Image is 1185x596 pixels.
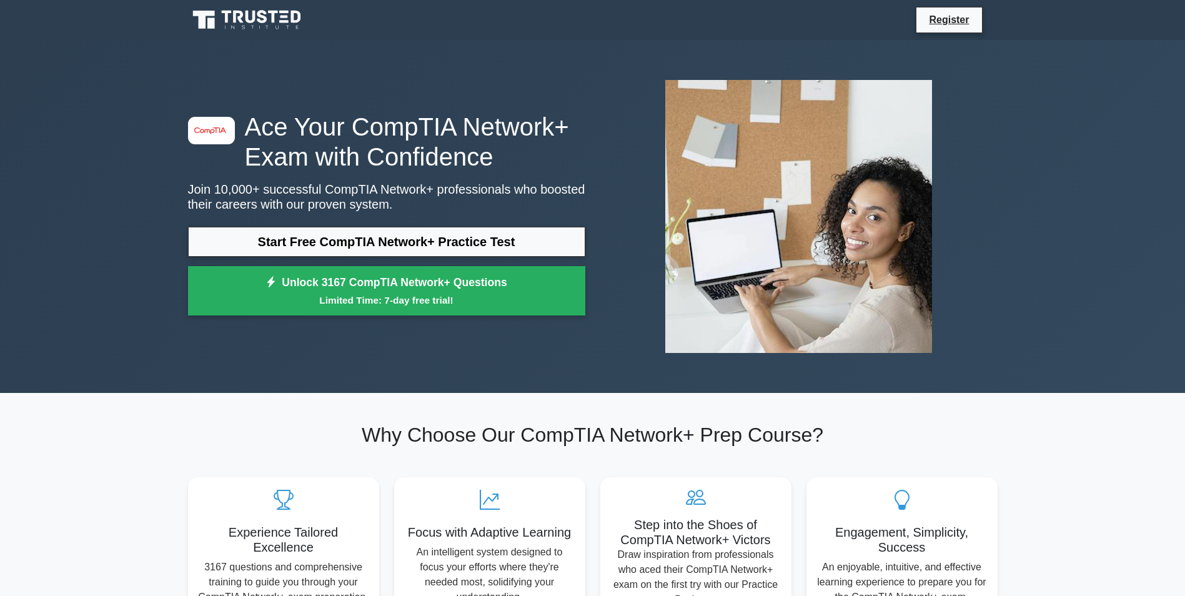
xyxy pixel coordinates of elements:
[188,182,585,212] p: Join 10,000+ successful CompTIA Network+ professionals who boosted their careers with our proven ...
[204,293,570,307] small: Limited Time: 7-day free trial!
[188,266,585,316] a: Unlock 3167 CompTIA Network+ QuestionsLimited Time: 7-day free trial!
[404,525,575,540] h5: Focus with Adaptive Learning
[921,12,976,27] a: Register
[198,525,369,555] h5: Experience Tailored Excellence
[610,517,781,547] h5: Step into the Shoes of CompTIA Network+ Victors
[188,227,585,257] a: Start Free CompTIA Network+ Practice Test
[816,525,988,555] h5: Engagement, Simplicity, Success
[188,112,585,172] h1: Ace Your CompTIA Network+ Exam with Confidence
[188,423,998,447] h2: Why Choose Our CompTIA Network+ Prep Course?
